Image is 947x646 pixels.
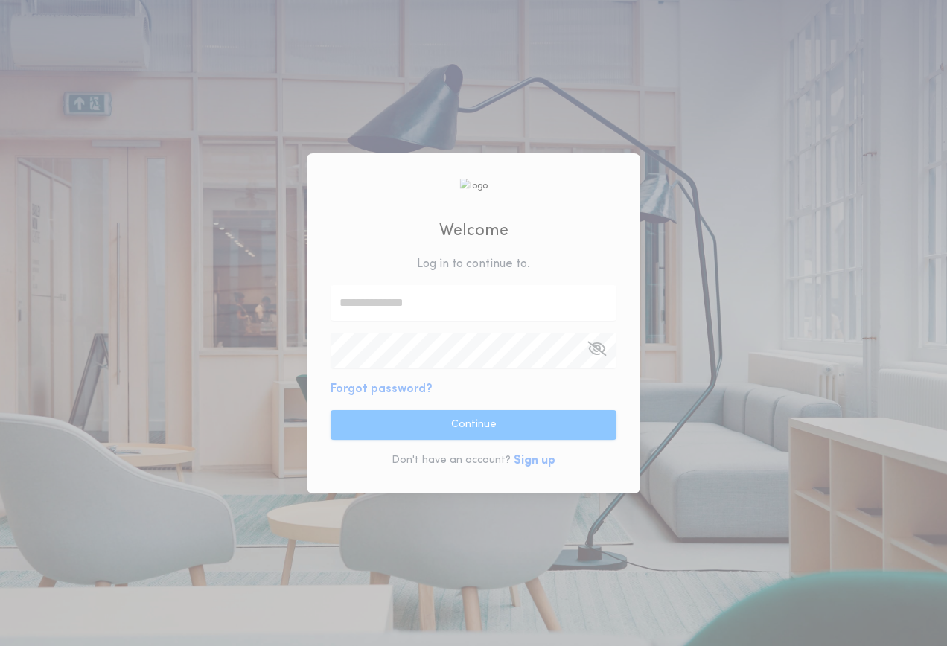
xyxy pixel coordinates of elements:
[459,179,488,193] img: logo
[392,453,511,468] p: Don't have an account?
[331,410,616,440] button: Continue
[439,219,508,243] h2: Welcome
[417,255,530,273] p: Log in to continue to .
[514,452,555,470] button: Sign up
[331,380,433,398] button: Forgot password?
